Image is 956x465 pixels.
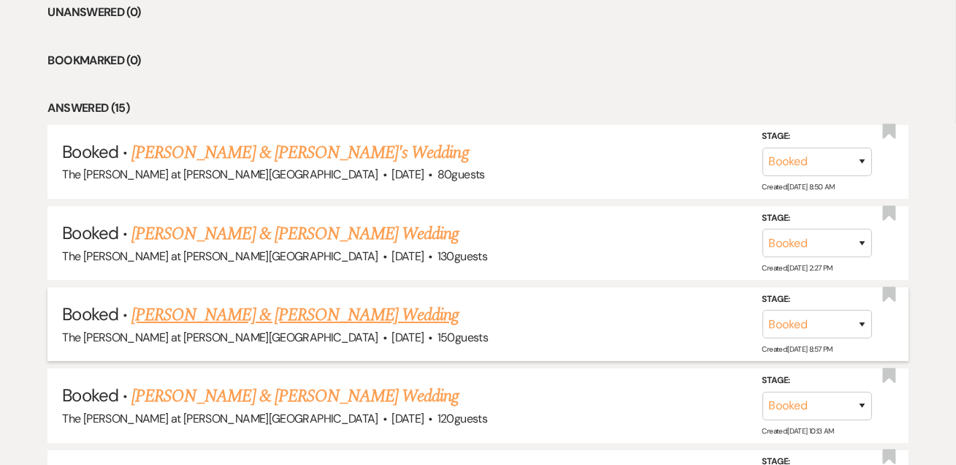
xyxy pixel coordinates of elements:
[131,302,459,328] a: [PERSON_NAME] & [PERSON_NAME] Wedding
[62,249,378,264] span: The [PERSON_NAME] at [PERSON_NAME][GEOGRAPHIC_DATA]
[762,373,872,389] label: Stage:
[391,330,424,345] span: [DATE]
[437,411,487,426] span: 120 guests
[391,249,424,264] span: [DATE]
[762,210,872,226] label: Stage:
[762,263,833,273] span: Created: [DATE] 2:27 PM
[131,140,469,166] a: [PERSON_NAME] & [PERSON_NAME]'s Wedding
[62,140,118,163] span: Booked
[131,383,459,409] a: [PERSON_NAME] & [PERSON_NAME] Wedding
[762,292,872,308] label: Stage:
[62,330,378,345] span: The [PERSON_NAME] at [PERSON_NAME][GEOGRAPHIC_DATA]
[437,330,488,345] span: 150 guests
[62,384,118,407] span: Booked
[62,167,378,182] span: The [PERSON_NAME] at [PERSON_NAME][GEOGRAPHIC_DATA]
[62,222,118,244] span: Booked
[131,221,459,247] a: [PERSON_NAME] & [PERSON_NAME] Wedding
[47,3,908,22] li: Unanswered (0)
[762,426,834,435] span: Created: [DATE] 10:13 AM
[62,411,378,426] span: The [PERSON_NAME] at [PERSON_NAME][GEOGRAPHIC_DATA]
[391,167,424,182] span: [DATE]
[762,129,872,145] label: Stage:
[762,182,835,192] span: Created: [DATE] 8:50 AM
[437,249,487,264] span: 130 guests
[762,344,833,354] span: Created: [DATE] 8:57 PM
[62,303,118,325] span: Booked
[47,99,908,118] li: Answered (15)
[391,411,424,426] span: [DATE]
[437,167,485,182] span: 80 guests
[47,51,908,70] li: Bookmarked (0)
